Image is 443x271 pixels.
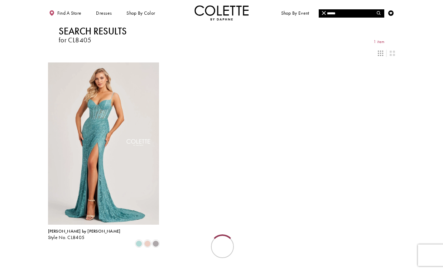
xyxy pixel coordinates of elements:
[57,10,82,16] span: Find a store
[95,5,113,20] span: Dresses
[280,5,310,20] span: Shop By Event
[281,10,309,16] span: Shop By Event
[194,5,249,20] a: Visit Home Page
[387,5,395,20] a: Check Wishlist
[323,5,363,20] a: Meet the designer
[48,62,395,247] div: Product List
[390,51,395,56] span: Switch layout to 2 columns
[319,9,384,18] div: Search form
[319,9,329,18] button: Close Search
[44,47,398,59] div: Layout Controls
[319,9,384,18] input: Search
[48,5,83,20] a: Find a store
[144,240,151,247] i: Rose
[59,37,127,44] h3: for CL8405
[125,5,157,20] span: Shop by color
[48,228,121,234] span: [PERSON_NAME] by [PERSON_NAME]
[378,51,383,56] span: Switch layout to 3 columns
[374,9,384,18] button: Submit Search
[374,39,384,44] span: 1 item
[194,5,249,20] img: Colette by Daphne
[48,234,85,240] span: Style No. CL8405
[59,26,127,37] h1: Search Results
[126,10,155,16] span: Shop by color
[375,5,384,20] a: Toggle search
[48,229,121,240] div: Colette by Daphne Style No. CL8405
[48,62,159,225] a: Visit Colette by Daphne Style No. CL8405 Page
[96,10,112,16] span: Dresses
